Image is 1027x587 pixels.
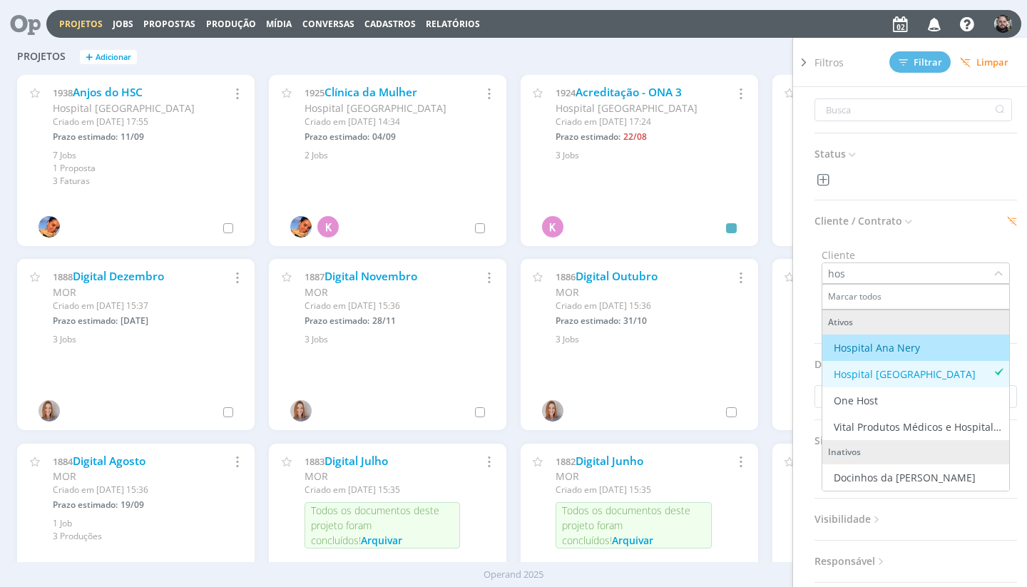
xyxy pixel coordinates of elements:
[53,455,73,468] span: 1884
[822,310,1009,335] div: Ativos
[108,19,138,30] button: Jobs
[305,469,328,483] span: MOR
[960,57,1008,68] span: Limpar
[53,175,237,188] div: 3 Faturas
[305,455,325,468] span: 1883
[556,455,576,468] span: 1882
[325,85,417,100] a: Clínica da Mulher
[53,270,73,283] span: 1888
[421,19,484,30] button: Relatórios
[305,333,489,346] div: 3 Jobs
[305,285,328,299] span: MOR
[53,315,118,327] span: Prazo estimado:
[262,19,296,30] button: Mídia
[96,53,131,62] span: Adicionar
[53,484,209,496] div: Criado em [DATE] 15:36
[305,300,461,312] div: Criado em [DATE] 15:36
[53,517,237,530] div: 1 Job
[53,162,237,175] div: 1 Proposta
[556,333,740,346] div: 3 Jobs
[311,504,439,547] span: Todos os documentos deste projeto foram concluídos!
[73,269,164,284] a: Digital Dezembro
[834,419,1003,434] div: Vital Produtos Médicos e Hospitalares
[814,55,844,70] span: Filtros
[814,552,887,571] span: Responsável
[556,315,620,327] span: Prazo estimado:
[305,270,325,283] span: 1887
[834,340,920,355] div: Hospital Ana Nery
[951,52,1018,73] button: Limpar
[17,51,66,63] span: Projetos
[623,131,647,143] span: 22/08
[143,18,195,30] span: Propostas
[994,15,1012,33] img: G
[814,212,914,230] span: Cliente / Contrato
[53,149,237,162] div: 7 Jobs
[834,393,878,408] div: One Host
[562,504,690,547] span: Todos os documentos deste projeto foram concluídos!
[372,315,396,327] span: 28/11
[426,18,480,30] a: Relatórios
[834,470,976,485] div: Docinhos da [PERSON_NAME]
[305,149,489,162] div: 2 Jobs
[298,19,359,30] button: Conversas
[305,315,369,327] span: Prazo estimado:
[53,116,209,128] div: Criado em [DATE] 17:55
[556,285,579,299] span: MOR
[361,534,402,547] span: Arquivar
[53,469,76,483] span: MOR
[302,18,354,30] a: Conversas
[39,216,60,238] img: L
[53,86,73,99] span: 1938
[556,469,579,483] span: MOR
[542,216,563,238] div: K
[53,285,76,299] span: MOR
[556,270,576,283] span: 1886
[53,333,237,346] div: 3 Jobs
[206,18,256,30] a: Produção
[576,85,682,100] a: Acreditação - ONA 3
[576,454,643,469] a: Digital Junho
[372,131,396,143] span: 04/09
[73,85,143,100] a: Anjos do HSC
[822,263,993,283] input: Pesquisar
[80,50,137,65] button: +Adicionar
[290,400,312,422] img: A
[121,499,144,511] span: 19/09
[360,19,420,30] button: Cadastros
[325,454,388,469] a: Digital Julho
[113,18,133,30] a: Jobs
[556,116,712,128] div: Criado em [DATE] 17:24
[814,145,858,163] span: Status
[834,367,976,382] div: Hospital [GEOGRAPHIC_DATA]
[556,149,740,162] div: 3 Jobs
[53,499,118,511] span: Prazo estimado:
[364,18,416,30] span: Cadastros
[121,131,144,143] span: 11/09
[53,300,209,312] div: Criado em [DATE] 15:37
[305,101,446,115] span: Hospital [GEOGRAPHIC_DATA]
[73,454,145,469] a: Digital Agosto
[55,19,107,30] button: Projetos
[266,18,292,30] a: Mídia
[202,19,260,30] button: Produção
[121,315,148,327] span: [DATE]
[814,98,1012,121] input: Busca
[814,355,902,374] span: Data de criação
[612,534,653,547] span: Arquivar
[139,19,200,30] button: Propostas
[542,400,563,422] img: A
[39,400,60,422] img: A
[556,300,712,312] div: Criado em [DATE] 15:36
[53,530,237,543] div: 3 Produções
[623,315,647,327] span: 31/10
[317,216,339,238] div: K
[556,131,620,143] span: Prazo estimado:
[556,101,698,115] span: Hospital [GEOGRAPHIC_DATA]
[822,440,1009,464] div: Inativos
[305,116,461,128] div: Criado em [DATE] 14:34
[305,484,461,496] div: Criado em [DATE] 15:35
[53,101,195,115] span: Hospital [GEOGRAPHIC_DATA]
[889,51,951,73] button: Filtrar
[993,11,1013,36] button: G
